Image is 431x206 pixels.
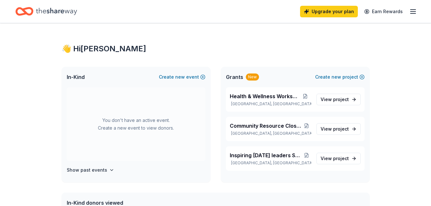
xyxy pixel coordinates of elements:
span: In-Kind [67,73,85,81]
span: View [321,96,349,103]
span: Inspiring [DATE] leaders STEM Program [230,151,302,159]
span: View [321,125,349,133]
span: Grants [226,73,243,81]
a: View project [316,94,361,105]
a: Home [15,4,77,19]
button: Show past events [67,166,114,174]
p: [GEOGRAPHIC_DATA], [GEOGRAPHIC_DATA] [230,160,311,166]
span: project [333,156,349,161]
span: new [332,73,341,81]
a: Earn Rewards [360,6,407,17]
div: You don't have an active event. Create a new event to view donors. [67,87,205,161]
span: Community Resource Closet Expansion [230,122,302,130]
div: New [246,73,259,81]
p: [GEOGRAPHIC_DATA], [GEOGRAPHIC_DATA] [230,131,311,136]
span: View [321,155,349,162]
span: project [333,97,349,102]
a: View project [316,153,361,164]
a: Upgrade your plan [300,6,358,17]
div: 👋 Hi [PERSON_NAME] [62,44,370,54]
span: project [333,126,349,132]
p: [GEOGRAPHIC_DATA], [GEOGRAPHIC_DATA] [230,101,311,107]
a: View project [316,123,361,135]
button: Createnewproject [315,73,365,81]
span: Health & Wellness Workshops [230,92,299,100]
button: Createnewevent [159,73,205,81]
h4: Show past events [67,166,107,174]
span: new [175,73,185,81]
